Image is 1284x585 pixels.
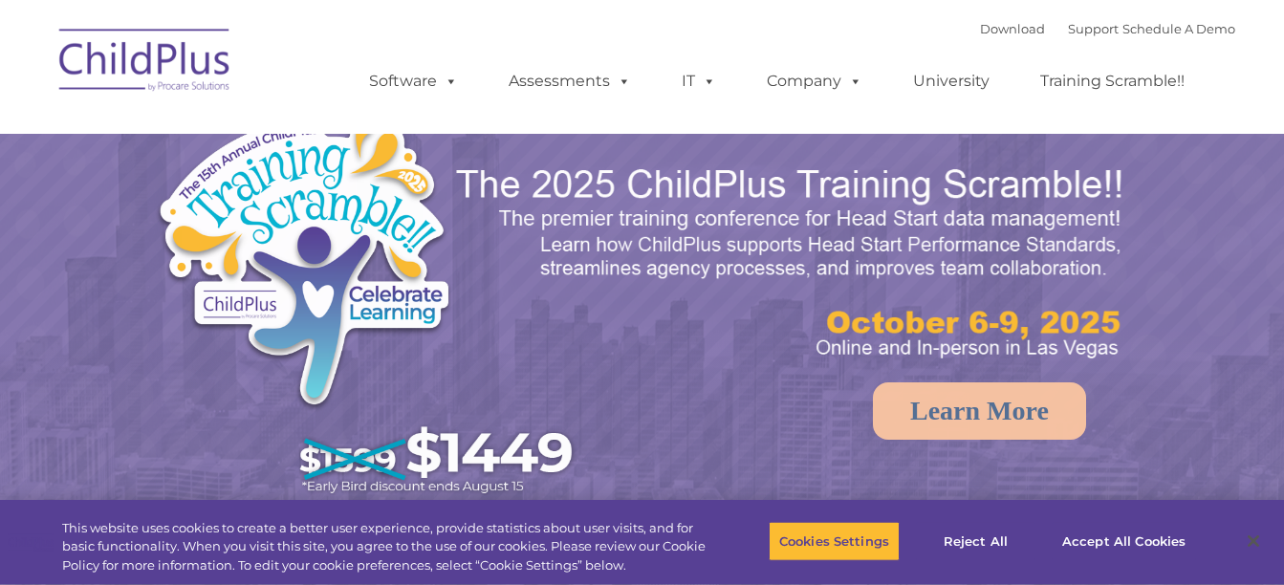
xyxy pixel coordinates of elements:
a: Schedule A Demo [1122,21,1235,36]
font: | [980,21,1235,36]
a: IT [663,62,735,100]
img: ChildPlus by Procare Solutions [50,15,241,111]
a: Assessments [490,62,650,100]
a: University [894,62,1009,100]
button: Cookies Settings [769,521,900,561]
a: Company [748,62,881,100]
button: Accept All Cookies [1052,521,1196,561]
div: This website uses cookies to create a better user experience, provide statistics about user visit... [62,519,707,575]
a: Download [980,21,1045,36]
button: Reject All [916,521,1035,561]
a: Support [1068,21,1119,36]
a: Training Scramble!! [1021,62,1204,100]
a: Software [350,62,477,100]
button: Close [1232,520,1274,562]
a: Learn More [873,382,1086,440]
